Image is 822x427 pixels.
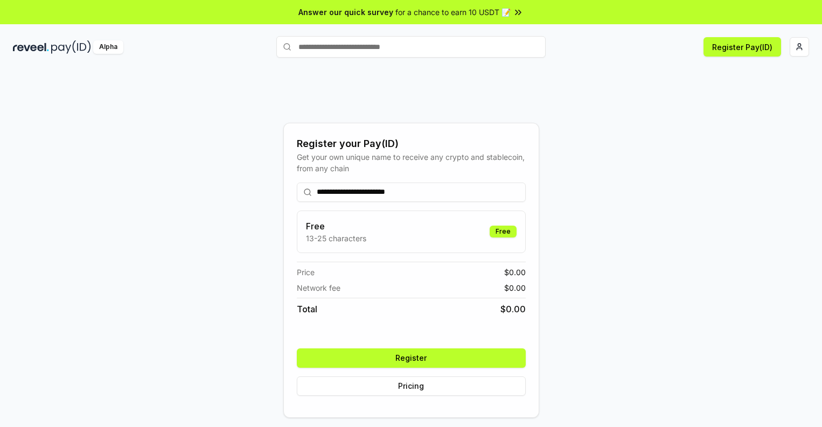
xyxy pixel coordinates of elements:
[297,136,526,151] div: Register your Pay(ID)
[490,226,517,237] div: Free
[297,303,317,316] span: Total
[500,303,526,316] span: $ 0.00
[297,267,315,278] span: Price
[13,40,49,54] img: reveel_dark
[504,282,526,293] span: $ 0.00
[703,37,781,57] button: Register Pay(ID)
[306,233,366,244] p: 13-25 characters
[51,40,91,54] img: pay_id
[306,220,366,233] h3: Free
[93,40,123,54] div: Alpha
[297,151,526,174] div: Get your own unique name to receive any crypto and stablecoin, from any chain
[504,267,526,278] span: $ 0.00
[395,6,511,18] span: for a chance to earn 10 USDT 📝
[297,348,526,368] button: Register
[297,376,526,396] button: Pricing
[298,6,393,18] span: Answer our quick survey
[297,282,340,293] span: Network fee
